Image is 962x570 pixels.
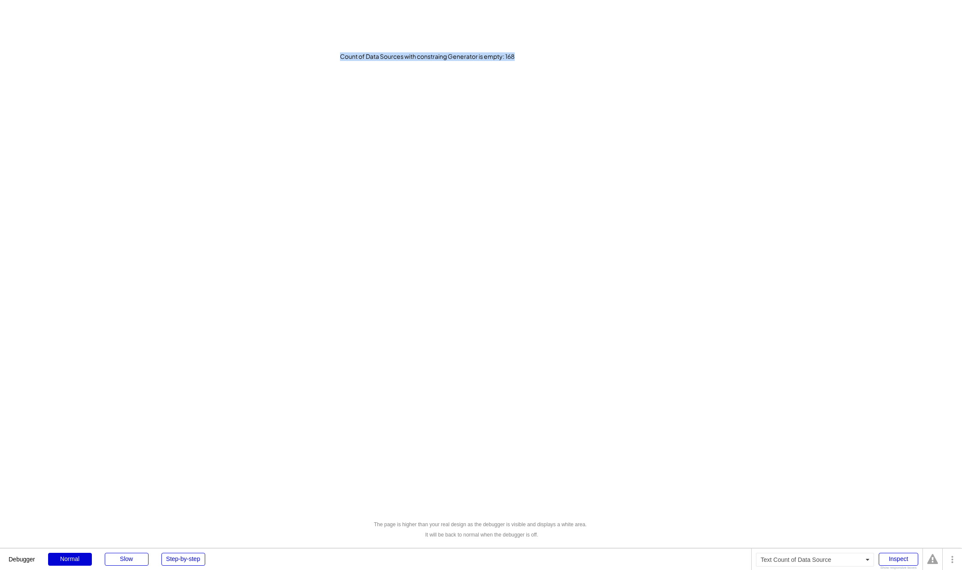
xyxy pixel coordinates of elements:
div: Text Count of Data Source [756,553,874,567]
div: Inspect [879,553,918,566]
div: Slow [105,553,149,566]
div: Normal [48,553,92,566]
div: Show responsive boxes [879,566,918,570]
div: Count of Data Sources with constraing Generator is empty: 168 [340,52,598,61]
div: The page is higher than your real design as the debugger is visible and displays a white area. It... [249,519,713,540]
div: Debugger [9,549,35,562]
div: Step-by-step [161,553,205,566]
